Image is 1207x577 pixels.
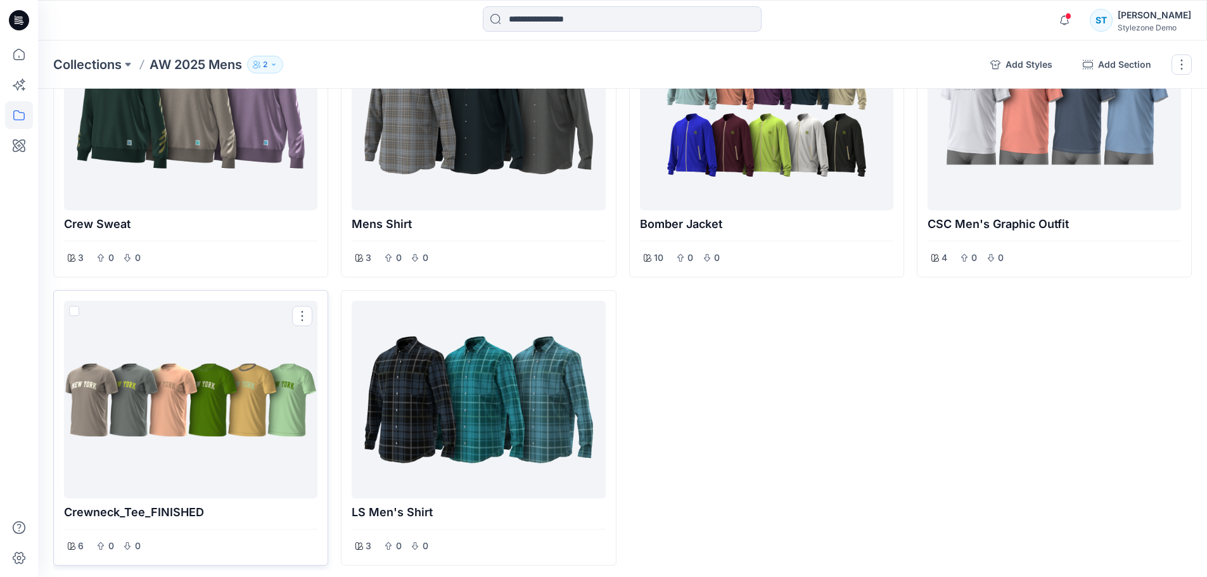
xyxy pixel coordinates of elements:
[1118,8,1191,23] div: [PERSON_NAME]
[1118,23,1191,32] div: Stylezone Demo
[150,56,242,73] p: AW 2025 Mens
[352,215,605,233] p: Mens Shirt
[341,2,616,277] div: Mens Shirt300
[247,56,283,73] button: 2
[107,250,115,265] p: 0
[53,56,122,73] a: Collections
[687,250,694,265] p: 0
[64,215,317,233] p: Crew sweat
[980,54,1063,75] button: Add Styles
[366,538,371,554] p: 3
[366,250,371,265] p: 3
[134,250,141,265] p: 0
[942,250,947,265] p: 4
[352,504,605,521] p: LS Men's Shirt
[971,250,978,265] p: 0
[629,2,904,277] div: Bomber Jacket1000
[395,538,402,554] p: 0
[134,538,141,554] p: 0
[928,215,1181,233] p: CSC Men's Graphic Outfit
[640,215,893,233] p: Bomber Jacket
[997,250,1005,265] p: 0
[1073,54,1161,75] button: Add Section
[713,250,721,265] p: 0
[78,250,84,265] p: 3
[64,504,317,521] p: Crewneck_Tee_FINISHED
[53,290,328,566] div: Crewneck_Tee_FINISHED600Options
[421,250,429,265] p: 0
[78,538,84,554] p: 6
[917,2,1192,277] div: CSC Men's Graphic Outfit400
[1090,9,1113,32] div: ST
[395,250,402,265] p: 0
[263,58,267,72] p: 2
[654,250,663,265] p: 10
[107,538,115,554] p: 0
[341,290,616,566] div: LS Men's Shirt300
[53,2,328,277] div: Crew sweat300
[292,306,312,326] button: Options
[421,538,429,554] p: 0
